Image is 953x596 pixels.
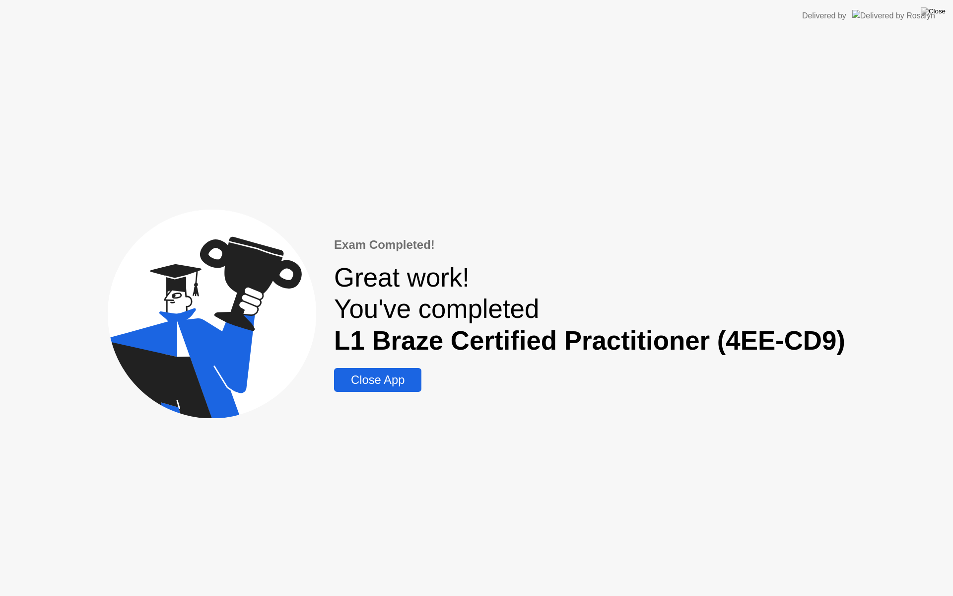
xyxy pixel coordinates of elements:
div: Close App [337,373,418,387]
button: Close App [334,368,421,392]
div: Great work! You've completed [334,262,845,356]
img: Close [921,7,946,15]
div: Exam Completed! [334,236,845,254]
div: Delivered by [802,10,846,22]
b: L1 Braze Certified Practitioner (4EE-CD9) [334,326,845,355]
img: Delivered by Rosalyn [852,10,935,21]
